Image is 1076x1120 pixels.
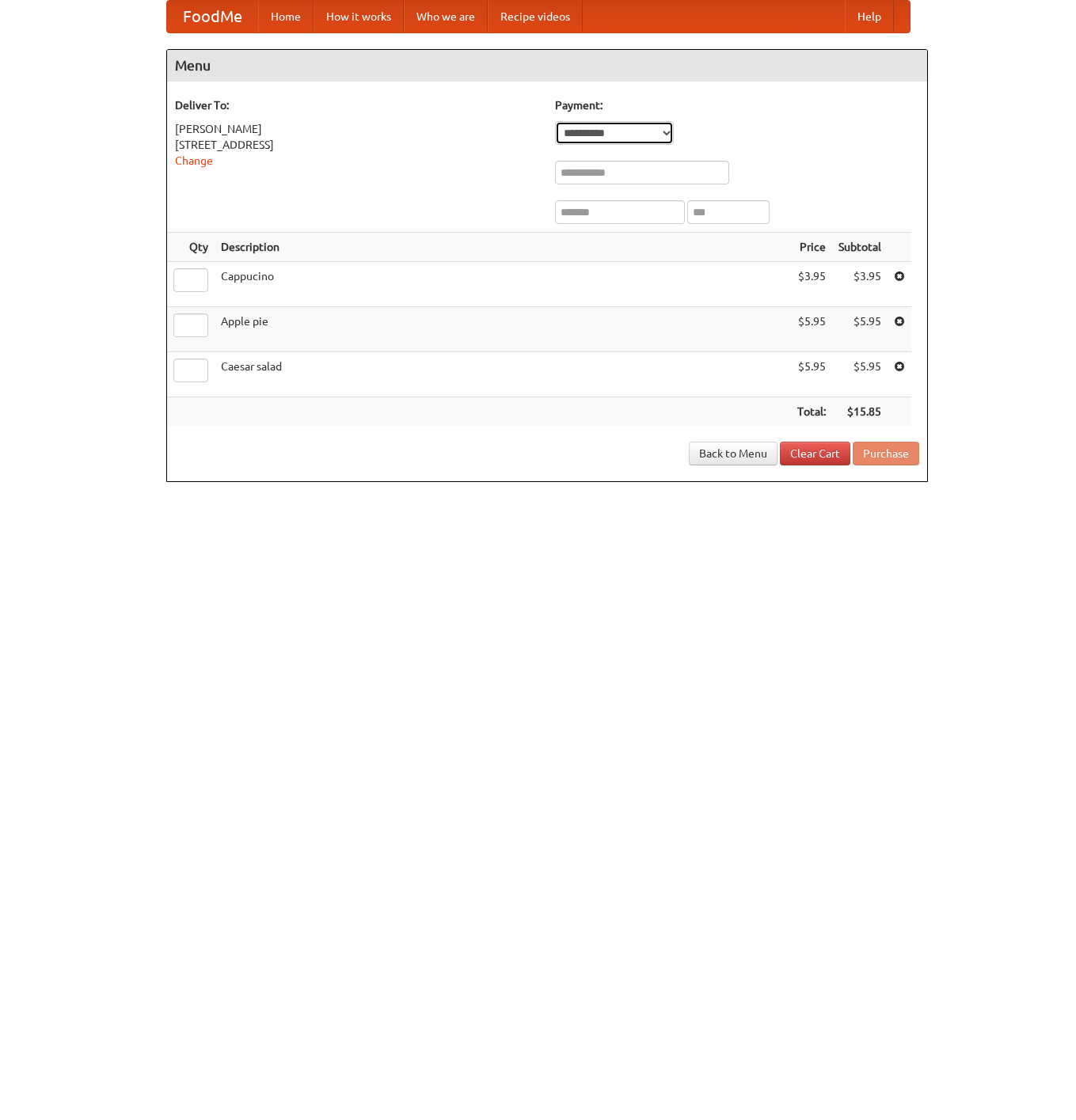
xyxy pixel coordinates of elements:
th: Price [791,233,832,262]
div: [PERSON_NAME] [175,121,539,137]
a: How it works [314,1,404,32]
a: Home [258,1,314,32]
a: FoodMe [167,1,258,32]
td: $5.95 [791,352,832,397]
td: Cappucino [215,262,791,307]
td: $5.95 [832,352,888,397]
td: $5.95 [791,307,832,352]
a: Change [175,154,213,167]
a: Back to Menu [689,442,778,465]
button: Purchase [853,442,919,465]
h4: Menu [167,50,927,82]
td: $3.95 [791,262,832,307]
a: Who we are [404,1,488,32]
td: Caesar salad [215,352,791,397]
a: Clear Cart [780,442,850,465]
th: Total: [791,397,832,427]
h5: Payment: [555,97,919,113]
a: Help [845,1,894,32]
a: Recipe videos [488,1,583,32]
td: $3.95 [832,262,888,307]
td: $5.95 [832,307,888,352]
th: $15.85 [832,397,888,427]
td: Apple pie [215,307,791,352]
div: [STREET_ADDRESS] [175,137,539,153]
th: Description [215,233,791,262]
th: Qty [167,233,215,262]
th: Subtotal [832,233,888,262]
h5: Deliver To: [175,97,539,113]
